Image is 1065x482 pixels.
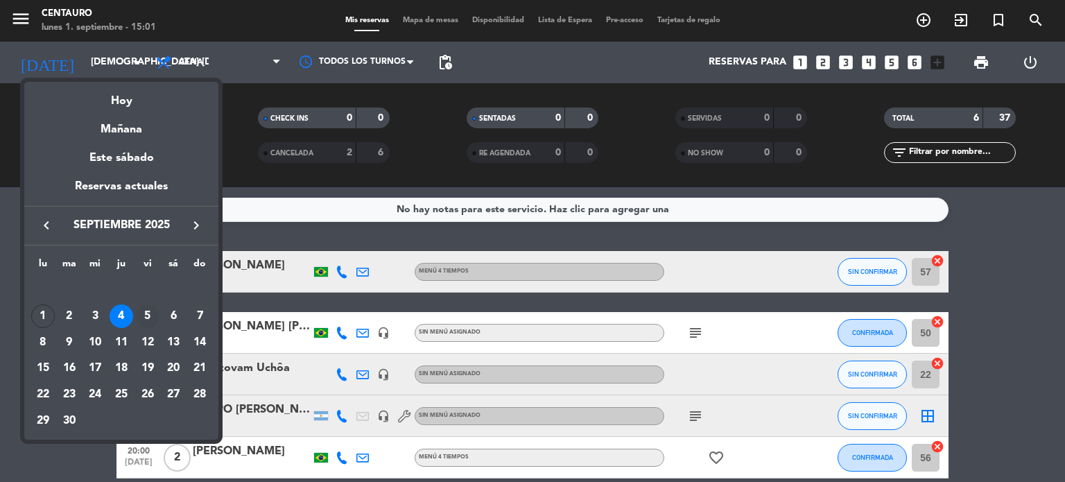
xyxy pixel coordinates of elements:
th: viernes [135,256,161,277]
div: 4 [110,304,133,328]
td: 3 de septiembre de 2025 [82,303,108,329]
div: 13 [162,331,185,354]
th: miércoles [82,256,108,277]
div: 10 [83,331,107,354]
div: Hoy [24,82,218,110]
td: 18 de septiembre de 2025 [108,355,135,381]
div: 1 [31,304,55,328]
td: 9 de septiembre de 2025 [56,329,83,356]
div: 18 [110,356,133,380]
i: keyboard_arrow_left [38,217,55,234]
div: Reservas actuales [24,178,218,206]
button: keyboard_arrow_left [34,216,59,234]
td: 14 de septiembre de 2025 [187,329,213,356]
td: 26 de septiembre de 2025 [135,381,161,408]
div: 3 [83,304,107,328]
td: 25 de septiembre de 2025 [108,381,135,408]
div: 5 [136,304,159,328]
td: 8 de septiembre de 2025 [30,329,56,356]
div: 21 [188,356,211,380]
span: septiembre 2025 [59,216,184,234]
div: 22 [31,383,55,406]
th: jueves [108,256,135,277]
td: 4 de septiembre de 2025 [108,303,135,329]
td: 22 de septiembre de 2025 [30,381,56,408]
td: 23 de septiembre de 2025 [56,381,83,408]
div: 29 [31,409,55,433]
td: 11 de septiembre de 2025 [108,329,135,356]
td: 29 de septiembre de 2025 [30,408,56,434]
div: 9 [58,331,81,354]
div: 25 [110,383,133,406]
div: 27 [162,383,185,406]
td: 1 de septiembre de 2025 [30,303,56,329]
td: 16 de septiembre de 2025 [56,355,83,381]
td: 10 de septiembre de 2025 [82,329,108,356]
td: 19 de septiembre de 2025 [135,355,161,381]
td: 17 de septiembre de 2025 [82,355,108,381]
div: 12 [136,331,159,354]
th: domingo [187,256,213,277]
button: keyboard_arrow_right [184,216,209,234]
td: 30 de septiembre de 2025 [56,408,83,434]
td: 5 de septiembre de 2025 [135,303,161,329]
i: keyboard_arrow_right [188,217,205,234]
div: 30 [58,409,81,433]
div: 24 [83,383,107,406]
td: 24 de septiembre de 2025 [82,381,108,408]
td: 15 de septiembre de 2025 [30,355,56,381]
td: 20 de septiembre de 2025 [161,355,187,381]
td: 2 de septiembre de 2025 [56,303,83,329]
td: 21 de septiembre de 2025 [187,355,213,381]
div: 11 [110,331,133,354]
div: 26 [136,383,159,406]
div: 8 [31,331,55,354]
td: 12 de septiembre de 2025 [135,329,161,356]
div: 2 [58,304,81,328]
div: 20 [162,356,185,380]
td: 7 de septiembre de 2025 [187,303,213,329]
td: 13 de septiembre de 2025 [161,329,187,356]
div: 7 [188,304,211,328]
td: 6 de septiembre de 2025 [161,303,187,329]
th: lunes [30,256,56,277]
div: 23 [58,383,81,406]
td: SEP. [30,277,213,303]
div: 19 [136,356,159,380]
div: 14 [188,331,211,354]
div: Mañana [24,110,218,139]
div: 16 [58,356,81,380]
th: martes [56,256,83,277]
div: 28 [188,383,211,406]
th: sábado [161,256,187,277]
div: 15 [31,356,55,380]
div: 6 [162,304,185,328]
div: Este sábado [24,139,218,178]
td: 28 de septiembre de 2025 [187,381,213,408]
td: 27 de septiembre de 2025 [161,381,187,408]
div: 17 [83,356,107,380]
